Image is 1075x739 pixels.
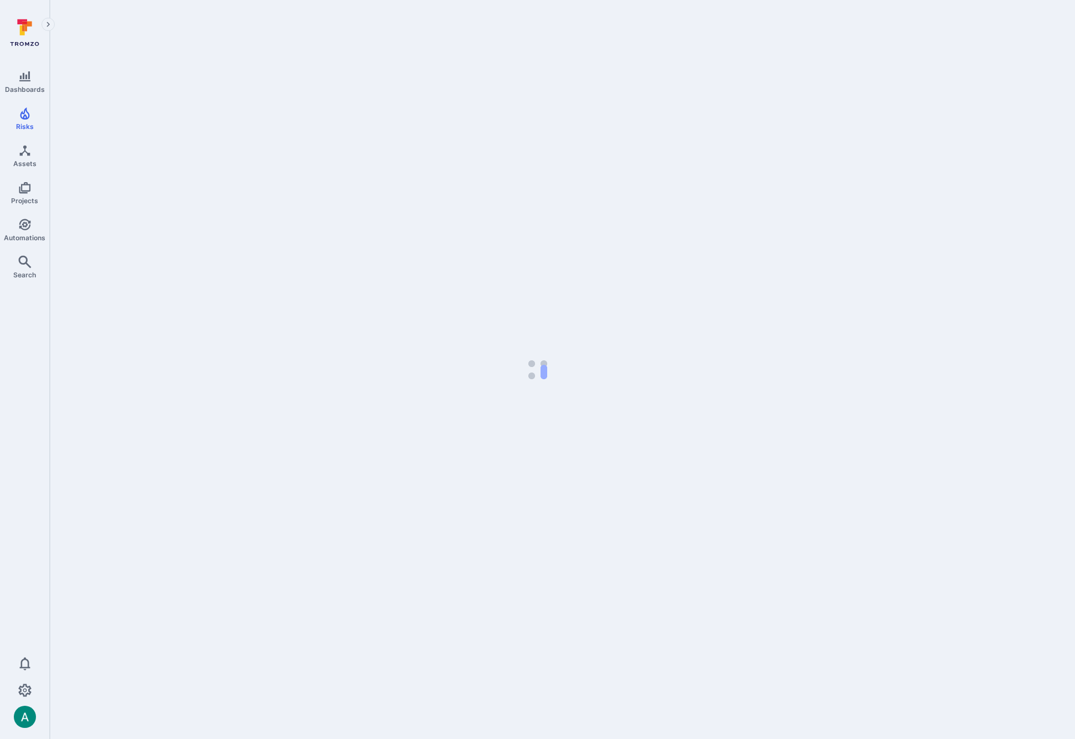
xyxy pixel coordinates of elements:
span: Dashboards [5,85,45,94]
img: ACg8ocLSa5mPYBaXNx3eFu_EmspyJX0laNWN7cXOFirfQ7srZveEpg=s96-c [14,706,36,728]
i: Expand navigation menu [44,20,52,29]
span: Projects [11,197,38,205]
span: Risks [16,122,34,131]
span: Assets [13,159,37,168]
span: Search [13,271,36,279]
button: Expand navigation menu [41,18,55,31]
div: Arjan Dehar [14,706,36,728]
span: Automations [4,234,45,242]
